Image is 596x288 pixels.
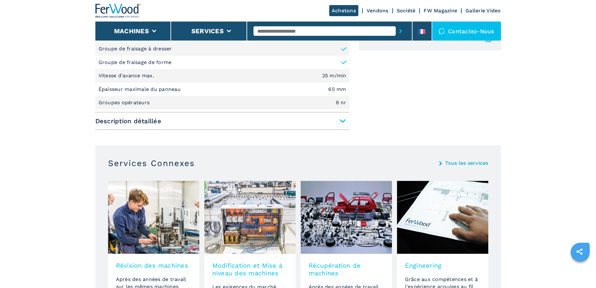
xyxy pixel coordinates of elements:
img: image [301,181,392,254]
em: 25 m/min [322,73,346,78]
a: Vendons [367,8,388,14]
span: Description détaillée [95,115,349,127]
h3: Services Connexes [108,158,195,168]
a: FW Magazine [424,8,457,14]
button: submit-button [396,24,406,38]
a: Achetons [329,5,358,16]
h3: Révision des machines [116,262,191,269]
a: Tous les services [445,161,488,166]
h3: Récupération de machines [309,262,384,277]
img: Ferwood [95,4,141,18]
img: Contactez-nous [439,28,445,34]
p: Groupe de fraisage à dresser [99,45,172,52]
iframe: Chat [569,259,591,283]
button: Services [191,27,224,35]
div: Description rapide [95,16,349,110]
a: Société [397,8,416,14]
img: image [108,181,199,254]
em: 60 mm [328,87,346,92]
img: image [204,181,296,254]
h3: Modification et Mise à niveau des machines [212,262,288,277]
p: Groupes opérateurs [99,99,151,106]
a: sharethis [572,244,587,259]
p: Vitesse d'avance max. [99,72,156,79]
div: Contactez-nous [432,22,501,41]
a: Gallerie Video [465,8,501,14]
button: Machines [114,27,149,35]
em: 8 nr [336,100,346,105]
p: Épaisseur maximale du panneau [99,86,183,93]
p: Groupe de fraisage de forme [99,59,172,66]
img: image [397,181,488,254]
h3: Engineering [405,262,480,269]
